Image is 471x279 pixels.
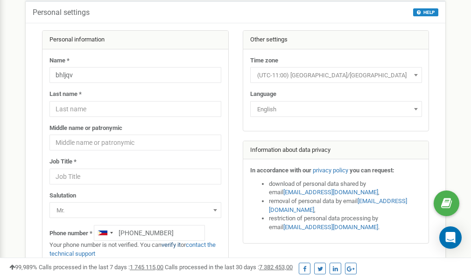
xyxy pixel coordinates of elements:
[313,167,348,174] a: privacy policy
[250,90,276,99] label: Language
[283,224,378,231] a: [EMAIL_ADDRESS][DOMAIN_NAME]
[49,191,76,200] label: Salutation
[39,264,163,271] span: Calls processed in the last 7 days :
[253,103,419,116] span: English
[49,202,221,218] span: Mr.
[42,31,228,49] div: Personal information
[162,241,181,248] a: verify it
[439,226,462,249] div: Open Intercom Messenger
[250,167,311,174] strong: In accordance with our
[33,8,90,17] h5: Personal settings
[243,31,429,49] div: Other settings
[269,180,422,197] li: download of personal data shared by email ,
[9,264,37,271] span: 99,989%
[250,101,422,117] span: English
[49,157,77,166] label: Job Title *
[130,264,163,271] u: 1 745 115,00
[53,204,218,217] span: Mr.
[49,90,82,99] label: Last name *
[413,8,438,16] button: HELP
[49,229,92,238] label: Phone number *
[49,124,122,133] label: Middle name or patronymic
[269,197,407,213] a: [EMAIL_ADDRESS][DOMAIN_NAME]
[49,241,221,258] p: Your phone number is not verified. You can or
[250,56,278,65] label: Time zone
[49,135,221,150] input: Middle name or patronymic
[259,264,293,271] u: 7 382 453,00
[49,101,221,117] input: Last name
[49,67,221,83] input: Name
[250,67,422,83] span: (UTC-11:00) Pacific/Midway
[269,197,422,214] li: removal of personal data by email ,
[49,169,221,184] input: Job Title
[49,241,216,257] a: contact the technical support
[49,56,70,65] label: Name *
[165,264,293,271] span: Calls processed in the last 30 days :
[94,225,205,241] input: +1-800-555-55-55
[350,167,394,174] strong: you can request:
[253,69,419,82] span: (UTC-11:00) Pacific/Midway
[94,225,116,240] div: Telephone country code
[283,189,378,196] a: [EMAIL_ADDRESS][DOMAIN_NAME]
[269,214,422,231] li: restriction of personal data processing by email .
[243,141,429,160] div: Information about data privacy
